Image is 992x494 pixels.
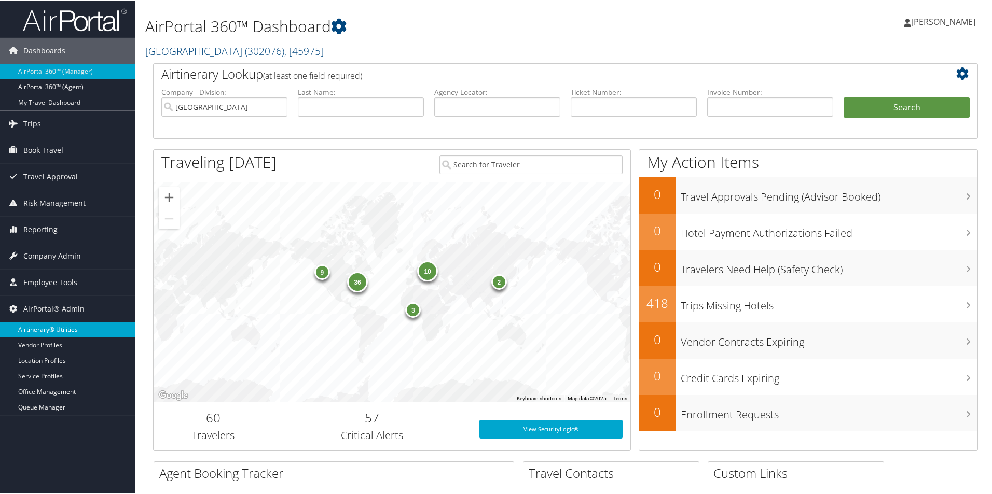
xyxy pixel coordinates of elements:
span: [PERSON_NAME] [911,15,975,26]
a: Terms (opens in new tab) [613,394,627,400]
label: Invoice Number: [707,86,833,96]
h2: 0 [639,402,676,420]
a: 0Enrollment Requests [639,394,977,430]
div: 9 [314,263,329,279]
h2: Airtinerary Lookup [161,64,901,82]
h3: Credit Cards Expiring [681,365,977,385]
button: Search [844,96,970,117]
a: 0Travelers Need Help (Safety Check) [639,249,977,285]
h2: Travel Contacts [529,463,699,481]
a: 0Credit Cards Expiring [639,358,977,394]
h2: 0 [639,185,676,202]
span: Company Admin [23,242,81,268]
span: Employee Tools [23,269,77,294]
img: Google [156,388,190,401]
a: View SecurityLogic® [479,419,623,437]
h2: 0 [639,257,676,275]
span: (at least one field required) [263,69,362,80]
span: Risk Management [23,189,86,215]
h3: Enrollment Requests [681,401,977,421]
h1: My Action Items [639,150,977,172]
span: , [ 45975 ] [284,43,324,57]
div: 10 [417,260,438,280]
div: 36 [347,271,368,291]
span: ( 302076 ) [245,43,284,57]
a: 0Hotel Payment Authorizations Failed [639,213,977,249]
img: airportal-logo.png [23,7,127,31]
label: Last Name: [298,86,424,96]
h2: 418 [639,293,676,311]
span: Map data ©2025 [568,394,607,400]
button: Zoom in [159,186,180,207]
h3: Travelers Need Help (Safety Check) [681,256,977,276]
a: 0Travel Approvals Pending (Advisor Booked) [639,176,977,213]
span: Reporting [23,216,58,242]
span: Dashboards [23,37,65,63]
h3: Hotel Payment Authorizations Failed [681,220,977,239]
span: Trips [23,110,41,136]
a: [PERSON_NAME] [904,5,986,36]
h1: Traveling [DATE] [161,150,277,172]
a: 418Trips Missing Hotels [639,285,977,321]
h2: 0 [639,330,676,347]
h3: Vendor Contracts Expiring [681,329,977,348]
h3: Travelers [161,427,265,442]
a: [GEOGRAPHIC_DATA] [145,43,324,57]
div: 3 [405,301,421,317]
a: 0Vendor Contracts Expiring [639,321,977,358]
h1: AirPortal 360™ Dashboard [145,15,706,36]
h2: 57 [281,408,464,426]
h3: Critical Alerts [281,427,464,442]
h2: Custom Links [713,463,884,481]
h2: 0 [639,366,676,384]
button: Zoom out [159,207,180,228]
label: Ticket Number: [571,86,697,96]
span: Book Travel [23,136,63,162]
h2: 60 [161,408,265,426]
span: Travel Approval [23,163,78,189]
h3: Travel Approvals Pending (Advisor Booked) [681,184,977,203]
a: Open this area in Google Maps (opens a new window) [156,388,190,401]
div: 2 [491,273,506,288]
button: Keyboard shortcuts [517,394,561,401]
label: Company - Division: [161,86,287,96]
h3: Trips Missing Hotels [681,292,977,312]
input: Search for Traveler [439,154,623,173]
label: Agency Locator: [434,86,560,96]
span: AirPortal® Admin [23,295,85,321]
h2: 0 [639,221,676,238]
h2: Agent Booking Tracker [159,463,514,481]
